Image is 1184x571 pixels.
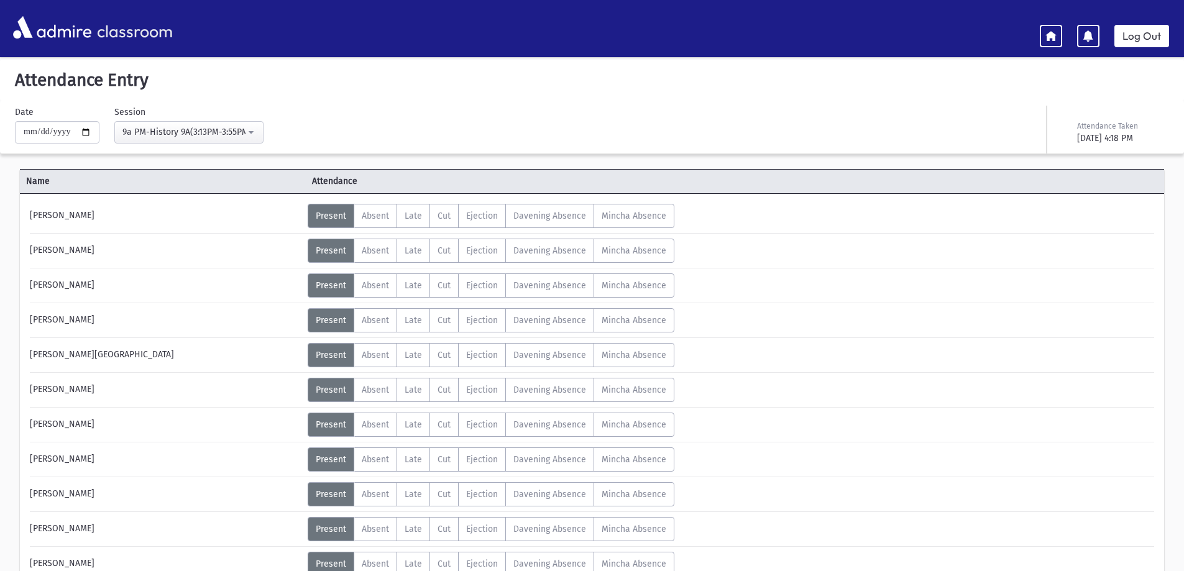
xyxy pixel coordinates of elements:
[316,280,346,291] span: Present
[438,385,451,395] span: Cut
[513,454,586,465] span: Davening Absence
[513,280,586,291] span: Davening Absence
[1077,121,1167,132] div: Attendance Taken
[438,280,451,291] span: Cut
[362,211,389,221] span: Absent
[308,413,674,437] div: AttTypes
[316,385,346,395] span: Present
[438,315,451,326] span: Cut
[308,239,674,263] div: AttTypes
[602,489,666,500] span: Mincha Absence
[362,524,389,534] span: Absent
[466,315,498,326] span: Ejection
[122,126,246,139] div: 9a PM-History 9A(3:13PM-3:55PM)
[308,447,674,472] div: AttTypes
[316,211,346,221] span: Present
[602,211,666,221] span: Mincha Absence
[316,559,346,569] span: Present
[316,419,346,430] span: Present
[24,343,308,367] div: [PERSON_NAME][GEOGRAPHIC_DATA]
[405,419,422,430] span: Late
[316,350,346,360] span: Present
[602,280,666,291] span: Mincha Absence
[513,489,586,500] span: Davening Absence
[24,482,308,506] div: [PERSON_NAME]
[24,378,308,402] div: [PERSON_NAME]
[306,175,592,188] span: Attendance
[114,121,264,144] button: 9a PM-History 9A(3:13PM-3:55PM)
[308,517,674,541] div: AttTypes
[513,315,586,326] span: Davening Absence
[362,315,389,326] span: Absent
[405,350,422,360] span: Late
[308,273,674,298] div: AttTypes
[438,350,451,360] span: Cut
[405,211,422,221] span: Late
[438,211,451,221] span: Cut
[602,385,666,395] span: Mincha Absence
[466,211,498,221] span: Ejection
[602,315,666,326] span: Mincha Absence
[405,315,422,326] span: Late
[24,239,308,263] div: [PERSON_NAME]
[513,245,586,256] span: Davening Absence
[308,482,674,506] div: AttTypes
[94,11,173,44] span: classroom
[466,524,498,534] span: Ejection
[405,280,422,291] span: Late
[308,378,674,402] div: AttTypes
[15,106,34,119] label: Date
[362,559,389,569] span: Absent
[1114,25,1169,47] a: Log Out
[602,454,666,465] span: Mincha Absence
[10,13,94,42] img: AdmirePro
[24,413,308,437] div: [PERSON_NAME]
[602,350,666,360] span: Mincha Absence
[1077,132,1167,145] div: [DATE] 4:18 PM
[405,245,422,256] span: Late
[513,385,586,395] span: Davening Absence
[438,454,451,465] span: Cut
[316,524,346,534] span: Present
[438,524,451,534] span: Cut
[405,524,422,534] span: Late
[362,280,389,291] span: Absent
[405,489,422,500] span: Late
[405,454,422,465] span: Late
[308,204,674,228] div: AttTypes
[466,280,498,291] span: Ejection
[114,106,145,119] label: Session
[405,559,422,569] span: Late
[438,559,451,569] span: Cut
[466,454,498,465] span: Ejection
[316,454,346,465] span: Present
[466,489,498,500] span: Ejection
[466,350,498,360] span: Ejection
[438,489,451,500] span: Cut
[362,350,389,360] span: Absent
[362,385,389,395] span: Absent
[405,385,422,395] span: Late
[24,447,308,472] div: [PERSON_NAME]
[513,211,586,221] span: Davening Absence
[602,245,666,256] span: Mincha Absence
[466,419,498,430] span: Ejection
[438,245,451,256] span: Cut
[10,70,1174,91] h5: Attendance Entry
[316,489,346,500] span: Present
[513,419,586,430] span: Davening Absence
[316,315,346,326] span: Present
[466,245,498,256] span: Ejection
[24,273,308,298] div: [PERSON_NAME]
[362,419,389,430] span: Absent
[308,308,674,332] div: AttTypes
[362,454,389,465] span: Absent
[24,517,308,541] div: [PERSON_NAME]
[24,204,308,228] div: [PERSON_NAME]
[466,385,498,395] span: Ejection
[513,350,586,360] span: Davening Absence
[20,175,306,188] span: Name
[362,489,389,500] span: Absent
[362,245,389,256] span: Absent
[466,559,498,569] span: Ejection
